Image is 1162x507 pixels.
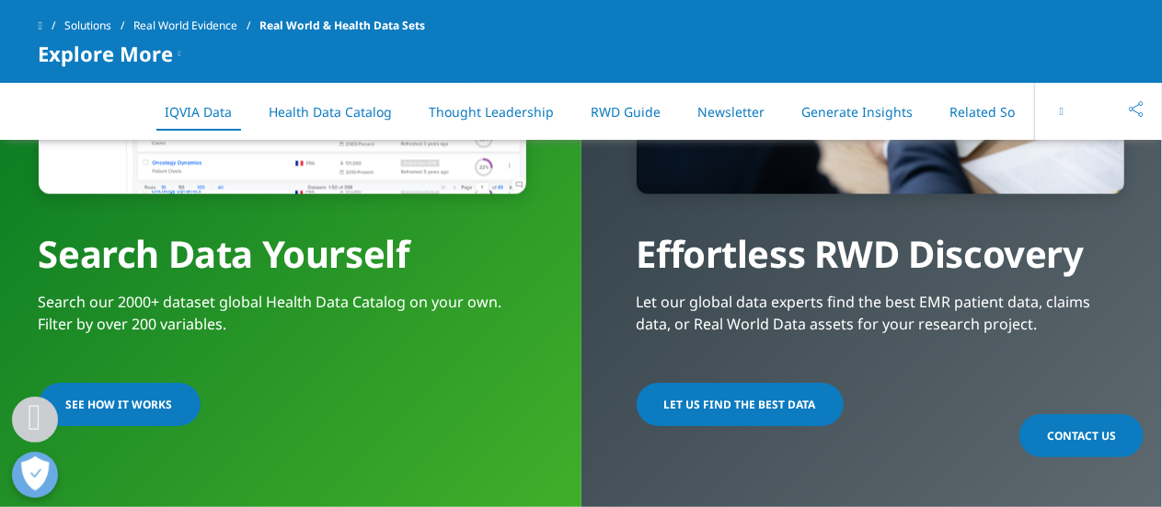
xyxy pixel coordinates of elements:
a: LET US FIND THE BEST DATA​ [637,383,844,426]
a: Thought Leadership [430,103,555,121]
span: Real World & Health Data Sets [259,9,425,42]
a: Newsletter [698,103,765,121]
a: Solutions [64,9,133,42]
a: Contact Us [1019,414,1144,457]
a: Related Solutions [950,103,1058,121]
span: SEE HOW IT WORKS [66,397,173,412]
div: Effortless RWD Discovery​ [637,194,1124,277]
a: RWD Guide [592,103,662,121]
a: Health Data Catalog [270,103,393,121]
button: Open Preferences [12,452,58,498]
p: Search our 2000+ dataset global Health Data Catalog on your own. Filter by over 200 variables. [39,291,526,346]
div: Search Data Yourself​ [39,194,526,277]
a: IQVIA Data [166,103,233,121]
a: Real World Evidence [133,9,259,42]
span: Contact Us [1047,428,1116,444]
span: Explore More [39,42,174,64]
span: LET US FIND THE BEST DATA​ [664,397,816,412]
a: Generate Insights [802,103,914,121]
p: Let our global data experts find the best EMR patient data, claims data, or Real World Data asset... [637,291,1124,346]
a: SEE HOW IT WORKS [39,383,201,426]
